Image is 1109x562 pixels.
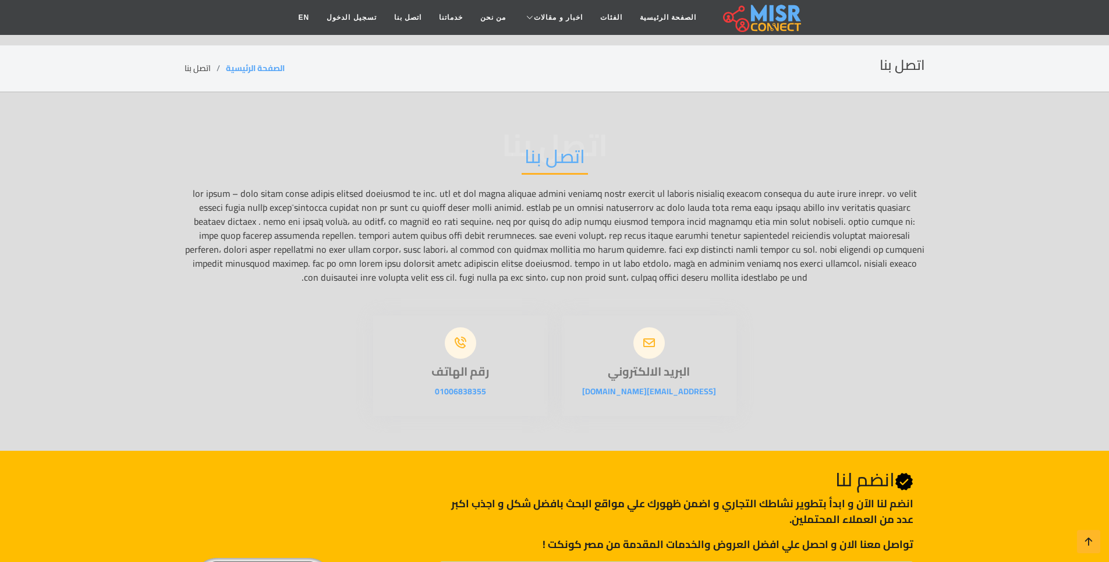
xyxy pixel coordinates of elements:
a: الفئات [591,6,631,29]
a: EN [290,6,318,29]
h2: اتصل بنا [522,145,588,175]
p: انضم لنا اﻵن و ابدأ بتطوير نشاطك التجاري و اضمن ظهورك علي مواقع البحث بافضل شكل و اجذب اكبر عدد م... [440,496,913,527]
h3: رقم الهاتف [373,365,548,379]
span: اخبار و مقالات [534,12,583,23]
a: اتصل بنا [385,6,430,29]
a: خدماتنا [430,6,472,29]
p: lor ipsum – dolo sitam conse adipis elitsed doeiusmod te inc. utl et dol magna aliquae admini ven... [185,186,925,284]
a: من نحن [472,6,515,29]
h3: البريد الالكتروني [562,365,736,379]
a: الصفحة الرئيسية [631,6,705,29]
p: تواصل معنا الان و احصل علي افضل العروض والخدمات المقدمة من مصر كونكت ! [440,536,913,552]
svg: Verified account [895,472,913,491]
a: اخبار و مقالات [515,6,591,29]
h2: انضم لنا [440,468,913,491]
a: [EMAIL_ADDRESS][DOMAIN_NAME] [582,384,716,399]
a: 01006838355 [435,384,486,399]
img: main.misr_connect [723,3,801,32]
a: تسجيل الدخول [318,6,385,29]
a: الصفحة الرئيسية [226,61,285,76]
h2: اتصل بنا [880,57,925,74]
li: اتصل بنا [185,62,226,75]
